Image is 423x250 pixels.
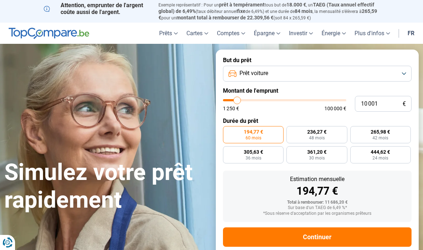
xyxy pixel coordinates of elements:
[158,2,379,21] p: Exemple représentatif : Pour un tous but de , un (taux débiteur annuel de 6,49%) et une durée de ...
[372,136,388,140] span: 42 mois
[158,2,374,14] span: TAEG (Taux annuel effectif global) de 6,49%
[237,8,246,14] span: fixe
[219,2,265,8] span: prêt à tempérament
[324,106,346,111] span: 100 000 €
[223,117,412,124] label: Durée du prêt
[285,23,317,44] a: Investir
[403,23,419,44] a: fr
[223,87,412,94] label: Montant de l'emprunt
[4,159,207,214] h1: Simulez votre prêt rapidement
[229,205,406,210] div: Sur base d'un TAEG de 6,49 %*
[176,15,274,20] span: montant total à rembourser de 22.309,56 €
[9,28,89,39] img: TopCompare
[246,156,261,160] span: 36 mois
[44,2,150,15] p: Attention, emprunter de l'argent coûte aussi de l'argent.
[307,129,327,134] span: 236,27 €
[229,200,406,205] div: Total à rembourser: 11 686,20 €
[372,156,388,160] span: 24 mois
[229,176,406,182] div: Estimation mensuelle
[307,149,327,154] span: 361,20 €
[223,66,412,82] button: Prêt voiture
[286,2,306,8] span: 18.000 €
[371,149,390,154] span: 444,62 €
[350,23,394,44] a: Plus d'infos
[244,149,263,154] span: 305,63 €
[244,129,263,134] span: 194,77 €
[239,69,268,77] span: Prêt voiture
[317,23,350,44] a: Énergie
[223,227,412,247] button: Continuer
[309,136,325,140] span: 48 mois
[155,23,182,44] a: Prêts
[158,8,377,20] span: 265,59 €
[213,23,249,44] a: Comptes
[403,101,406,107] span: €
[246,136,261,140] span: 60 mois
[249,23,285,44] a: Épargne
[295,8,313,14] span: 84 mois
[229,186,406,196] div: 194,77 €
[223,106,239,111] span: 1 250 €
[371,129,390,134] span: 265,98 €
[182,23,213,44] a: Cartes
[223,57,412,64] label: But du prêt
[309,156,325,160] span: 30 mois
[229,211,406,216] div: *Sous réserve d'acceptation par les organismes prêteurs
